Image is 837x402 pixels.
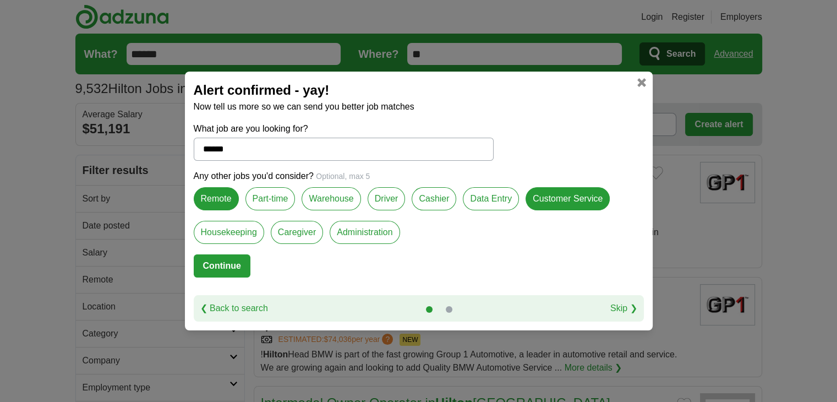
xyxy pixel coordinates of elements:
button: Continue [194,254,250,278]
label: Cashier [412,187,456,210]
label: Caregiver [271,221,323,244]
p: Any other jobs you'd consider? [194,170,644,183]
label: Administration [330,221,400,244]
label: Part-time [245,187,296,210]
label: Warehouse [302,187,360,210]
a: Skip ❯ [610,302,637,315]
label: Customer Service [526,187,610,210]
a: ❮ Back to search [200,302,268,315]
label: What job are you looking for? [194,122,494,135]
span: Optional, max 5 [316,172,370,181]
h2: Alert confirmed - yay! [194,80,644,100]
label: Driver [368,187,406,210]
label: Housekeeping [194,221,264,244]
label: Remote [194,187,239,210]
p: Now tell us more so we can send you better job matches [194,100,644,113]
label: Data Entry [463,187,519,210]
